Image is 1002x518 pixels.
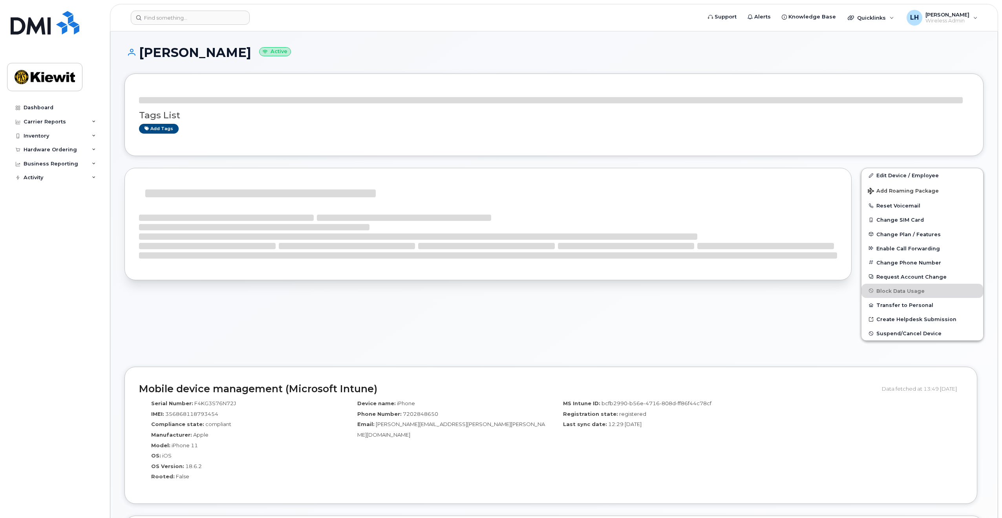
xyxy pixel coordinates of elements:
[861,227,983,241] button: Change Plan / Features
[357,421,375,428] label: Email:
[151,431,192,439] label: Manufacturer:
[861,198,983,213] button: Reset Voicemail
[151,452,161,459] label: OS:
[151,473,175,480] label: Rooted:
[861,326,983,340] button: Suspend/Cancel Device
[861,213,983,227] button: Change SIM Card
[139,110,969,120] h3: Tags List
[861,312,983,326] a: Create Helpdesk Submission
[397,400,415,406] span: iPhone
[861,241,983,255] button: Enable Call Forwarding
[882,381,963,396] div: Data fetched at 13:49 [DATE]
[563,400,600,407] label: MS Intune ID:
[876,245,940,251] span: Enable Call Forwarding
[868,188,939,195] span: Add Roaming Package
[185,463,202,469] span: 18.6.2
[619,411,646,417] span: registered
[151,400,193,407] label: Serial Number:
[357,400,396,407] label: Device name:
[151,410,164,418] label: IMEI:
[162,452,172,459] span: iOS
[357,421,545,438] span: [PERSON_NAME][EMAIL_ADDRESS][PERSON_NAME][PERSON_NAME][DOMAIN_NAME]
[876,231,941,237] span: Change Plan / Features
[124,46,984,59] h1: [PERSON_NAME]
[151,463,184,470] label: OS Version:
[357,410,402,418] label: Phone Number:
[563,421,607,428] label: Last sync date:
[861,284,983,298] button: Block Data Usage
[193,432,208,438] span: Apple
[861,182,983,198] button: Add Roaming Package
[151,421,204,428] label: Compliance state:
[861,270,983,284] button: Request Account Change
[165,411,218,417] span: 356868118793454
[602,400,711,406] span: bcfb2990-b56e-4716-808d-ff86f44c78cf
[608,421,642,427] span: 12:29 [DATE]
[176,473,189,479] span: False
[403,411,438,417] span: 7202848650
[861,298,983,312] button: Transfer to Personal
[139,124,179,134] a: Add tags
[259,47,291,56] small: Active
[563,410,618,418] label: Registration state:
[151,442,170,449] label: Model:
[172,442,198,448] span: iPhone 11
[876,331,942,336] span: Suspend/Cancel Device
[139,384,876,395] h2: Mobile device management (Microsoft Intune)
[861,255,983,270] button: Change Phone Number
[194,400,236,406] span: F4KG3S76N72J
[205,421,231,427] span: compliant
[861,168,983,182] a: Edit Device / Employee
